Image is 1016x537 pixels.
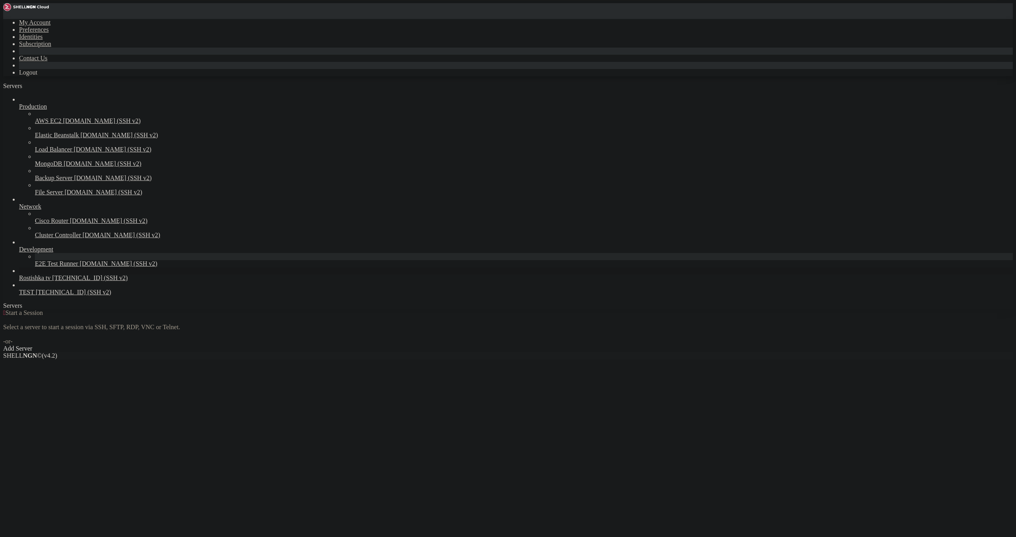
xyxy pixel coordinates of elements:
[19,19,51,26] a: My Account
[35,260,1013,267] a: E2E Test Runner [DOMAIN_NAME] (SSH v2)
[35,153,1013,167] li: MongoDB [DOMAIN_NAME] (SSH v2)
[35,210,1013,224] li: Cisco Router [DOMAIN_NAME] (SSH v2)
[19,40,51,47] a: Subscription
[81,132,158,138] span: [DOMAIN_NAME] (SSH v2)
[35,125,1013,139] li: Elastic Beanstalk [DOMAIN_NAME] (SSH v2)
[36,289,111,295] span: [TECHNICAL_ID] (SSH v2)
[19,26,49,33] a: Preferences
[35,146,72,153] span: Load Balancer
[74,146,152,153] span: [DOMAIN_NAME] (SSH v2)
[35,117,1013,125] a: AWS EC2 [DOMAIN_NAME] (SSH v2)
[19,274,51,281] span: Rostishka tv
[63,117,141,124] span: [DOMAIN_NAME] (SSH v2)
[35,175,1013,182] a: Backup Server [DOMAIN_NAME] (SSH v2)
[35,232,81,238] span: Cluster Controller
[74,175,152,181] span: [DOMAIN_NAME] (SSH v2)
[19,55,48,61] a: Contact Us
[23,352,37,359] b: NGN
[35,146,1013,153] a: Load Balancer [DOMAIN_NAME] (SSH v2)
[19,274,1013,282] a: Rostishka tv [TECHNICAL_ID] (SSH v2)
[19,103,47,110] span: Production
[35,232,1013,239] a: Cluster Controller [DOMAIN_NAME] (SSH v2)
[3,82,54,89] a: Servers
[19,289,34,295] span: TEST
[19,103,1013,110] a: Production
[35,224,1013,239] li: Cluster Controller [DOMAIN_NAME] (SSH v2)
[19,203,41,210] span: Network
[19,69,37,76] a: Logout
[35,175,73,181] span: Backup Server
[19,33,43,40] a: Identities
[35,160,1013,167] a: MongoDB [DOMAIN_NAME] (SSH v2)
[3,82,22,89] span: Servers
[6,309,43,316] span: Start a Session
[3,345,1013,352] div: Add Server
[35,132,79,138] span: Elastic Beanstalk
[19,289,1013,296] a: TEST [TECHNICAL_ID] (SSH v2)
[35,253,1013,267] li: E2E Test Runner [DOMAIN_NAME] (SSH v2)
[19,246,53,253] span: Development
[35,167,1013,182] li: Backup Server [DOMAIN_NAME] (SSH v2)
[70,217,148,224] span: [DOMAIN_NAME] (SSH v2)
[35,139,1013,153] li: Load Balancer [DOMAIN_NAME] (SSH v2)
[35,217,1013,224] a: Cisco Router [DOMAIN_NAME] (SSH v2)
[35,189,63,196] span: File Server
[19,96,1013,196] li: Production
[3,3,49,11] img: Shellngn
[3,309,6,316] span: 
[35,132,1013,139] a: Elastic Beanstalk [DOMAIN_NAME] (SSH v2)
[3,302,1013,309] div: Servers
[42,352,58,359] span: 4.2.0
[3,352,57,359] span: SHELL ©
[35,260,78,267] span: E2E Test Runner
[35,182,1013,196] li: File Server [DOMAIN_NAME] (SSH v2)
[19,267,1013,282] li: Rostishka tv [TECHNICAL_ID] (SSH v2)
[35,160,62,167] span: MongoDB
[63,160,141,167] span: [DOMAIN_NAME] (SSH v2)
[80,260,158,267] span: [DOMAIN_NAME] (SSH v2)
[52,274,128,281] span: [TECHNICAL_ID] (SSH v2)
[35,110,1013,125] li: AWS EC2 [DOMAIN_NAME] (SSH v2)
[19,203,1013,210] a: Network
[35,189,1013,196] a: File Server [DOMAIN_NAME] (SSH v2)
[19,246,1013,253] a: Development
[19,282,1013,296] li: TEST [TECHNICAL_ID] (SSH v2)
[35,217,68,224] span: Cisco Router
[3,316,1013,345] div: Select a server to start a session via SSH, SFTP, RDP, VNC or Telnet. -or-
[65,189,142,196] span: [DOMAIN_NAME] (SSH v2)
[19,196,1013,239] li: Network
[83,232,160,238] span: [DOMAIN_NAME] (SSH v2)
[19,239,1013,267] li: Development
[35,117,62,124] span: AWS EC2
